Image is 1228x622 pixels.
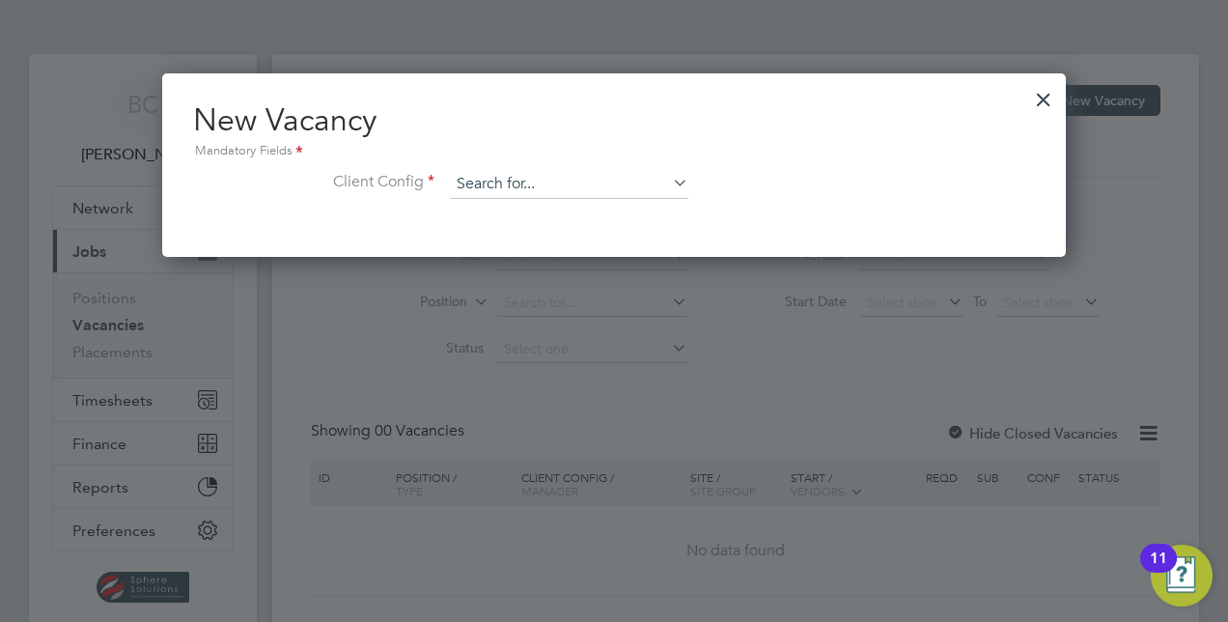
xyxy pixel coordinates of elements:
[193,172,434,192] label: Client Config
[450,170,688,199] input: Search for...
[193,141,1035,162] div: Mandatory Fields
[193,100,1035,162] h2: New Vacancy
[1151,545,1213,607] button: Open Resource Center, 11 new notifications
[1150,558,1167,583] div: 11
